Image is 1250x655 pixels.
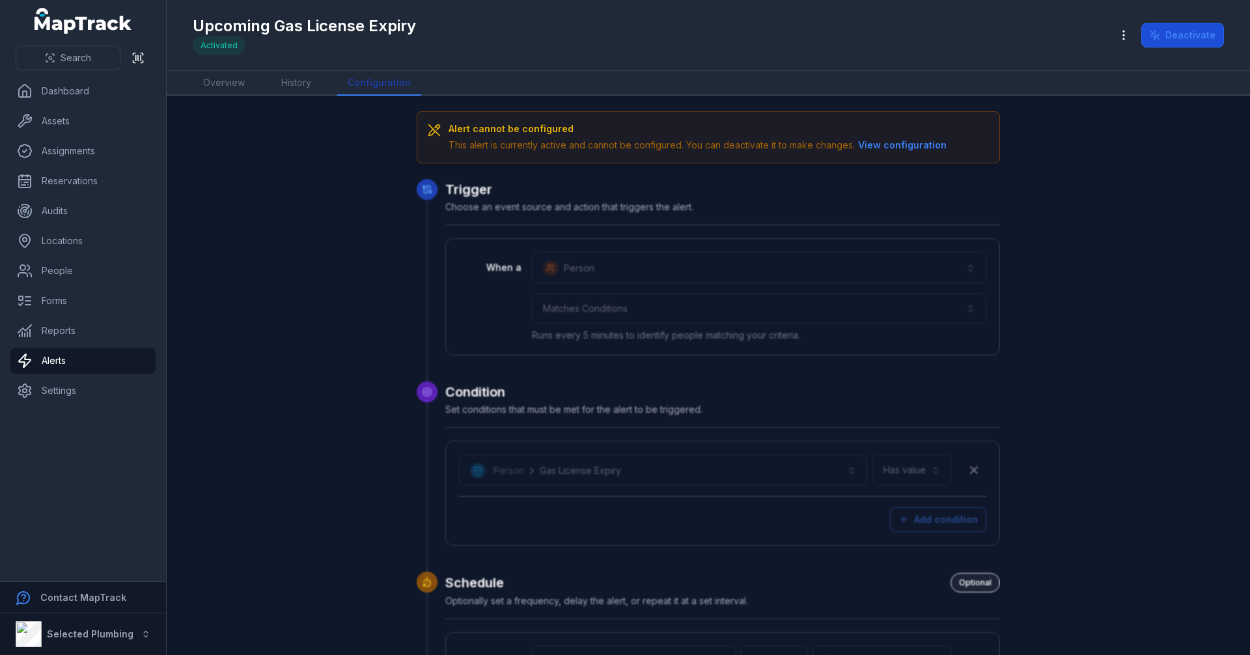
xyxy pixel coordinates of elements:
a: Dashboard [10,78,156,104]
a: Alerts [10,348,156,374]
button: Deactivate [1141,23,1224,48]
a: History [271,71,322,96]
span: Search [61,51,91,64]
button: Search [16,46,120,70]
a: Audits [10,198,156,224]
a: Reservations [10,168,156,194]
a: MapTrack [35,8,132,34]
a: Assignments [10,138,156,164]
button: View configuration [855,138,950,152]
a: Settings [10,378,156,404]
strong: Contact MapTrack [40,592,126,603]
a: Locations [10,228,156,254]
a: Overview [193,71,255,96]
div: Activated [193,36,245,55]
strong: Selected Plumbing [47,628,133,639]
a: Configuration [337,71,421,96]
a: Forms [10,288,156,314]
h3: Alert cannot be configured [449,122,950,135]
div: This alert is currently active and cannot be configured. You can deactivate it to make changes. [449,138,950,152]
a: People [10,258,156,284]
a: Reports [10,318,156,344]
a: Assets [10,108,156,134]
h1: Upcoming Gas License Expiry [193,16,416,36]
